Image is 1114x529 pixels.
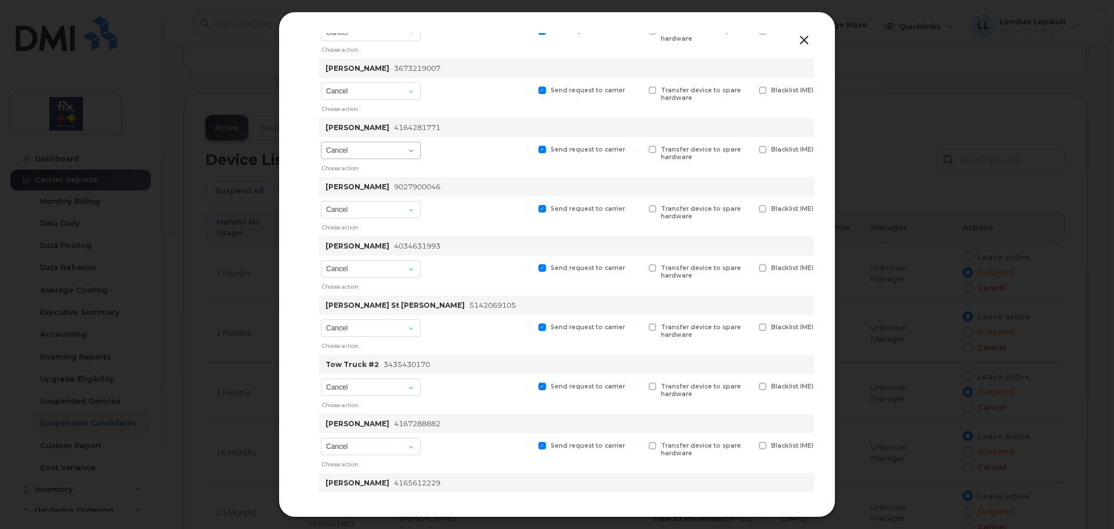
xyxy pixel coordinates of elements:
input: Send request to carrier [525,323,530,329]
input: Send request to carrier [525,146,530,152]
div: Choose action [322,456,421,469]
span: 3435430170 [384,360,430,369]
div: Choose action [322,397,421,409]
div: Choose action [322,219,421,232]
input: Send request to carrier [525,205,530,211]
span: Send request to carrier [551,323,625,331]
input: Blacklist IMEI [745,264,751,270]
span: 9027900046 [394,182,440,191]
span: 4034631993 [394,242,440,250]
input: Transfer device to spare hardware [635,205,641,211]
strong: [PERSON_NAME] [325,419,389,428]
input: Send request to carrier [525,383,530,388]
input: Transfer device to spare hardware [635,264,641,270]
span: Transfer device to spare hardware [661,442,741,457]
span: Blacklist IMEI [771,383,813,390]
span: Blacklist IMEI [771,205,813,213]
input: Send request to carrier [525,87,530,92]
span: Blacklist IMEI [771,264,813,272]
span: Send request to carrier [551,146,625,153]
span: 4164281771 [394,123,440,132]
span: Blacklist IMEI [771,87,813,94]
input: Send request to carrier [525,442,530,448]
div: Choose action [322,101,421,113]
strong: [PERSON_NAME] [325,64,389,73]
span: Transfer device to spare hardware [661,383,741,398]
input: Send request to carrier [525,264,530,270]
span: Blacklist IMEI [771,323,813,331]
span: Transfer device to spare hardware [661,323,741,339]
span: Blacklist IMEI [771,442,813,449]
strong: [PERSON_NAME] [325,242,389,250]
input: Transfer device to spare hardware [635,383,641,388]
input: Blacklist IMEI [745,87,751,92]
strong: [PERSON_NAME] [325,478,389,487]
strong: [PERSON_NAME] St [PERSON_NAME] [325,301,465,310]
strong: Tow Truck #2 [325,360,379,369]
input: Blacklist IMEI [745,442,751,448]
input: Blacklist IMEI [745,146,751,152]
input: Transfer device to spare hardware [635,323,641,329]
span: Send request to carrier [551,205,625,213]
div: Choose action [322,160,421,172]
span: Transfer device to spare hardware [661,87,741,102]
div: Choose action [322,279,421,291]
span: Transfer device to spare hardware [661,205,741,220]
span: Send request to carrier [551,87,625,94]
span: Transfer device to spare hardware [661,264,741,279]
span: Send request to carrier [551,442,625,449]
span: Send request to carrier [551,264,625,272]
input: Transfer device to spare hardware [635,87,641,92]
strong: [PERSON_NAME] [325,123,389,132]
div: Choose action [322,42,421,54]
input: Blacklist IMEI [745,205,751,211]
input: Transfer device to spare hardware [635,146,641,152]
input: Blacklist IMEI [745,323,751,329]
input: Transfer device to spare hardware [635,442,641,448]
span: 5142069105 [469,301,516,310]
span: 4165612229 [394,478,440,487]
div: Choose action [322,338,421,350]
strong: [PERSON_NAME] [325,182,389,191]
span: Blacklist IMEI [771,146,813,153]
input: Blacklist IMEI [745,383,751,388]
span: Transfer device to spare hardware [661,146,741,161]
span: Send request to carrier [551,383,625,390]
span: 3673219007 [394,64,440,73]
span: 4167288882 [394,419,440,428]
span: Transfer device to spare hardware [661,27,741,42]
